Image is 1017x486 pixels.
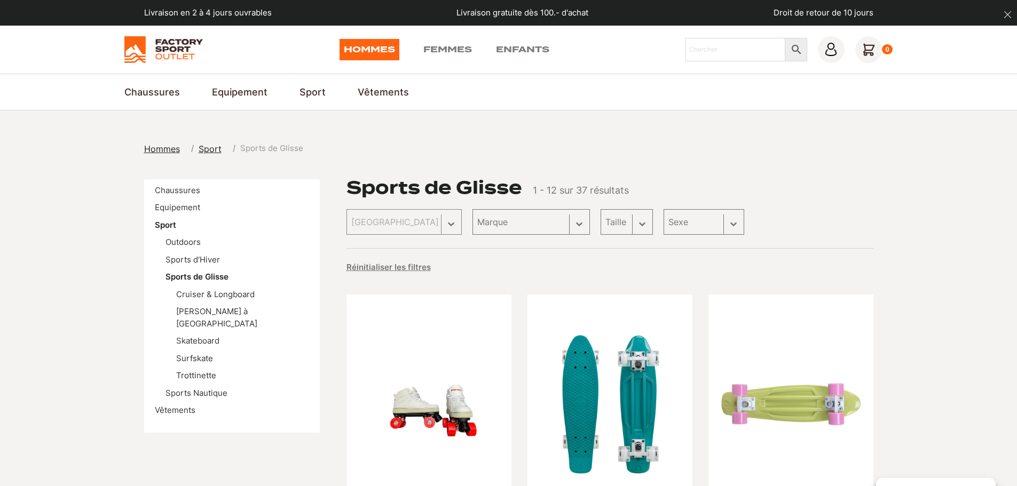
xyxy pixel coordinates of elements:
[144,142,303,155] nav: breadcrumbs
[423,39,472,60] a: Femmes
[176,353,213,363] a: Surfskate
[155,220,176,230] a: Sport
[176,370,216,380] a: Trottinette
[998,5,1017,24] button: dismiss
[456,7,588,19] p: Livraison gratuite dès 100.- d'achat
[240,142,303,155] span: Sports de Glisse
[124,36,203,63] img: Factory Sport Outlet
[199,142,228,155] a: Sport
[155,405,195,415] a: Vêtements
[124,85,180,99] a: Chaussures
[340,39,399,60] a: Hommes
[882,44,893,55] div: 0
[165,272,228,282] a: Sports de Glisse
[358,85,409,99] a: Vêtements
[176,336,219,346] a: Skateboard
[165,254,220,265] a: Sports d'Hiver
[176,289,255,299] a: Cruiser & Longboard
[199,144,222,154] span: Sport
[144,7,272,19] p: Livraison en 2 à 4 jours ouvrables
[774,7,873,19] p: Droit de retour de 10 jours
[165,388,227,398] a: Sports Nautique
[346,179,522,196] h1: Sports de Glisse
[155,202,200,212] a: Equipement
[165,237,201,247] a: Outdoors
[299,85,326,99] a: Sport
[144,142,186,155] a: Hommes
[155,185,200,195] a: Chaussures
[212,85,267,99] a: Equipement
[685,38,785,61] input: Chercher
[176,306,257,329] a: [PERSON_NAME] à [GEOGRAPHIC_DATA]
[496,39,549,60] a: Enfants
[144,144,180,154] span: Hommes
